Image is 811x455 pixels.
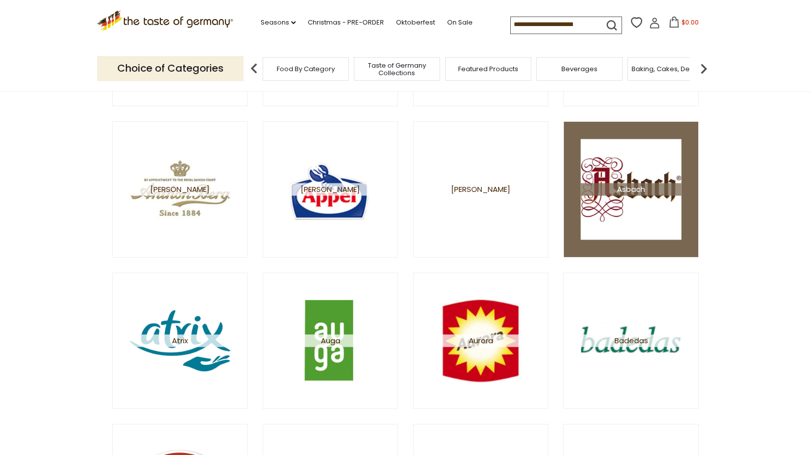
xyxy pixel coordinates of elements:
a: [PERSON_NAME] [263,121,398,258]
p: Choice of Categories [97,56,244,81]
img: Aurora [431,290,531,391]
a: Aurora [413,273,548,409]
span: [PERSON_NAME] [130,183,231,195]
img: Anthon Berg [130,139,231,240]
a: Taste of Germany Collections [357,62,437,77]
img: previous arrow [244,59,264,79]
a: Christmas - PRE-ORDER [308,17,384,28]
button: $0.00 [662,17,705,32]
a: On Sale [447,17,473,28]
a: Baking, Cakes, Desserts [632,65,709,73]
span: Badedas [581,334,682,347]
img: Asbach [581,139,682,240]
a: Atrix [112,273,248,409]
span: Auga [280,334,381,347]
img: next arrow [694,59,714,79]
a: Featured Products [458,65,518,73]
a: [PERSON_NAME] [413,121,548,258]
a: Beverages [561,65,597,73]
span: Aurora [431,334,531,347]
img: Appel [280,139,381,240]
img: Atrix [130,290,231,391]
span: $0.00 [682,18,699,27]
a: [PERSON_NAME] [112,121,248,258]
a: Asbach [563,121,699,258]
span: Asbach [581,183,682,195]
a: Badedas [563,273,699,409]
a: Seasons [261,17,296,28]
span: [PERSON_NAME] [451,183,510,195]
a: Food By Category [277,65,335,73]
a: Oktoberfest [396,17,435,28]
span: Atrix [130,334,231,347]
a: Auga [263,273,398,409]
img: Badedas [581,290,682,391]
img: Auga [280,290,381,391]
span: [PERSON_NAME] [280,183,381,195]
